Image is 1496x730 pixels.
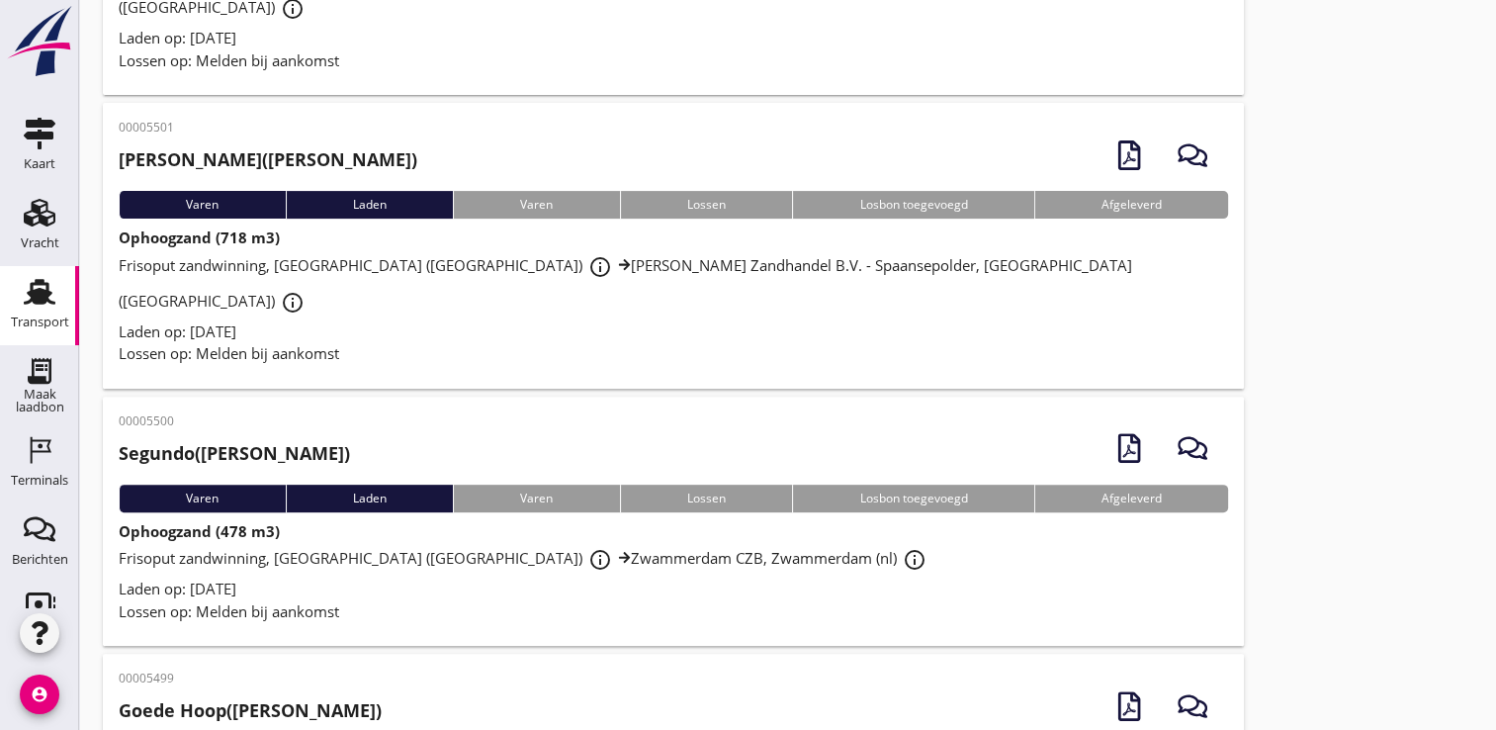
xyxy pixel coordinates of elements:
[119,440,350,467] h2: ([PERSON_NAME])
[453,485,620,512] div: Varen
[11,316,69,328] div: Transport
[119,50,339,70] span: Lossen op: Melden bij aankomst
[620,191,793,219] div: Lossen
[620,485,793,512] div: Lossen
[119,670,382,687] p: 00005499
[119,228,280,247] strong: Ophoogzand (718 m3)
[281,291,305,315] i: info_outline
[21,236,59,249] div: Vracht
[103,103,1244,389] a: 00005501[PERSON_NAME]([PERSON_NAME])VarenLadenVarenLossenLosbon toegevoegdAfgeleverdOphoogzand (7...
[119,697,382,724] h2: ([PERSON_NAME])
[119,601,339,621] span: Lossen op: Melden bij aankomst
[1034,485,1229,512] div: Afgeleverd
[119,698,226,722] strong: Goede Hoop
[12,553,68,566] div: Berichten
[119,147,262,171] strong: [PERSON_NAME]
[103,397,1244,647] a: 00005500Segundo([PERSON_NAME])VarenLadenVarenLossenLosbon toegevoegdAfgeleverdOphoogzand (478 m3)...
[903,548,926,572] i: info_outline
[792,485,1034,512] div: Losbon toegevoegd
[792,191,1034,219] div: Losbon toegevoegd
[119,321,236,341] span: Laden op: [DATE]
[1034,191,1229,219] div: Afgeleverd
[119,191,286,219] div: Varen
[24,157,55,170] div: Kaart
[119,441,195,465] strong: Segundo
[286,485,454,512] div: Laden
[119,548,932,568] span: Frisoput zandwinning, [GEOGRAPHIC_DATA] ([GEOGRAPHIC_DATA]) Zwammerdam CZB, Zwammerdam (nl)
[119,255,1132,311] span: Frisoput zandwinning, [GEOGRAPHIC_DATA] ([GEOGRAPHIC_DATA]) [PERSON_NAME] Zandhandel B.V. - Spaan...
[20,675,59,714] i: account_circle
[119,119,417,137] p: 00005501
[119,146,417,173] h2: ([PERSON_NAME])
[119,343,339,363] span: Lossen op: Melden bij aankomst
[453,191,620,219] div: Varen
[588,255,612,279] i: info_outline
[119,28,236,47] span: Laden op: [DATE]
[11,474,68,487] div: Terminals
[119,579,236,598] span: Laden op: [DATE]
[588,548,612,572] i: info_outline
[119,521,280,541] strong: Ophoogzand (478 m3)
[286,191,454,219] div: Laden
[119,485,286,512] div: Varen
[119,412,350,430] p: 00005500
[4,5,75,78] img: logo-small.a267ee39.svg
